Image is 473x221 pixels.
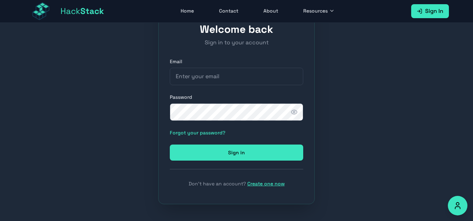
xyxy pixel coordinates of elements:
[60,6,104,17] span: Hack
[170,58,303,65] label: Email
[259,5,282,18] a: About
[215,5,242,18] a: Contact
[303,7,328,14] span: Resources
[170,180,303,187] p: Don't have an account?
[170,145,303,161] button: Sign in
[170,68,303,85] input: Enter your email
[176,5,198,18] a: Home
[247,181,285,187] a: Create one now
[170,23,303,36] h1: Welcome back
[448,196,467,215] button: Accessibility Options
[170,38,303,47] p: Sign in to your account
[425,7,443,15] span: Sign In
[170,130,225,136] a: Forgot your password?
[411,4,449,18] a: Sign In
[299,5,339,18] button: Resources
[170,94,303,101] label: Password
[80,6,104,16] span: Stack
